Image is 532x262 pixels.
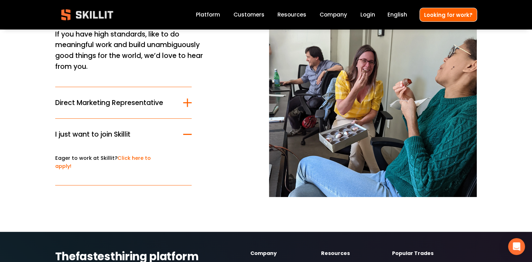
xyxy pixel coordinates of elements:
div: I just want to join Skillit [55,150,192,185]
strong: Resources [321,249,350,258]
p: If you have high standards, like to do meaningful work and build unambiguously good things for th... [55,29,210,72]
span: Direct Marketing Representative [55,98,184,108]
strong: Company [250,249,277,258]
a: Looking for work? [419,8,477,21]
a: Customers [233,10,264,20]
img: Skillit [55,4,119,25]
a: Platform [196,10,220,20]
p: Eager to work at Skillit? [55,154,161,170]
span: I just want to join Skillit [55,129,184,139]
div: Open Intercom Messenger [508,238,525,255]
span: English [387,11,407,19]
a: Company [320,10,347,20]
button: Direct Marketing Representative [55,87,192,118]
span: Resources [277,11,306,19]
a: folder dropdown [277,10,306,20]
button: I just want to join Skillit [55,119,192,150]
strong: Popular Trades [392,249,434,258]
a: Click here to apply! [55,155,151,170]
a: Login [360,10,375,20]
div: language picker [387,10,407,20]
